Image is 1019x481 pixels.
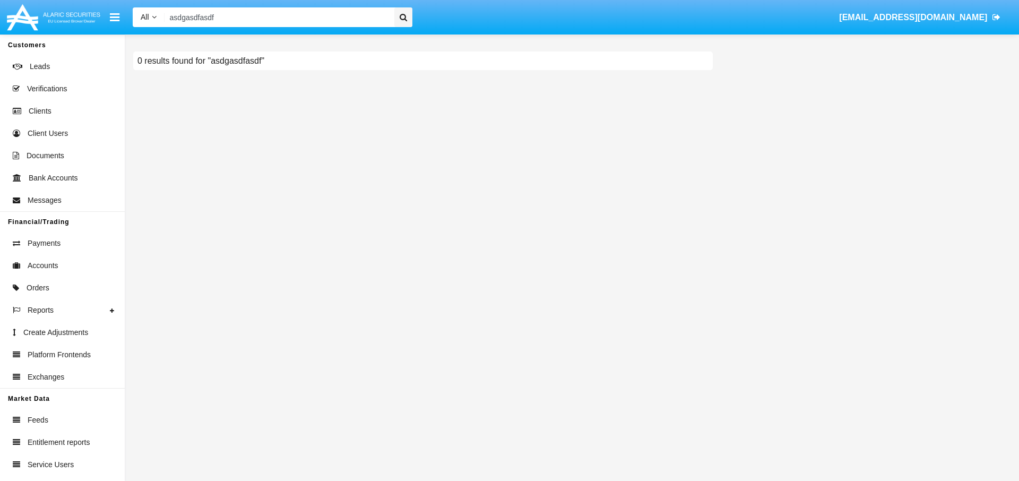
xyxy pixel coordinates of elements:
[5,2,102,33] img: Logo image
[23,327,88,338] span: Create Adjustments
[133,12,165,23] a: All
[27,83,67,95] span: Verifications
[28,415,48,426] span: Feeds
[28,260,58,271] span: Accounts
[28,372,64,383] span: Exchanges
[30,61,50,72] span: Leads
[839,13,987,22] span: [EMAIL_ADDRESS][DOMAIN_NAME]
[27,282,49,294] span: Orders
[133,51,269,70] h6: 0 results found for "asdgasdfasdf"
[165,7,391,27] input: Search
[27,150,64,161] span: Documents
[29,106,51,117] span: Clients
[141,13,149,21] span: All
[28,459,74,470] span: Service Users
[28,349,91,360] span: Platform Frontends
[28,238,61,249] span: Payments
[28,437,90,448] span: Entitlement reports
[28,305,54,316] span: Reports
[28,128,68,139] span: Client Users
[29,173,78,184] span: Bank Accounts
[28,195,62,206] span: Messages
[834,3,1006,32] a: [EMAIL_ADDRESS][DOMAIN_NAME]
